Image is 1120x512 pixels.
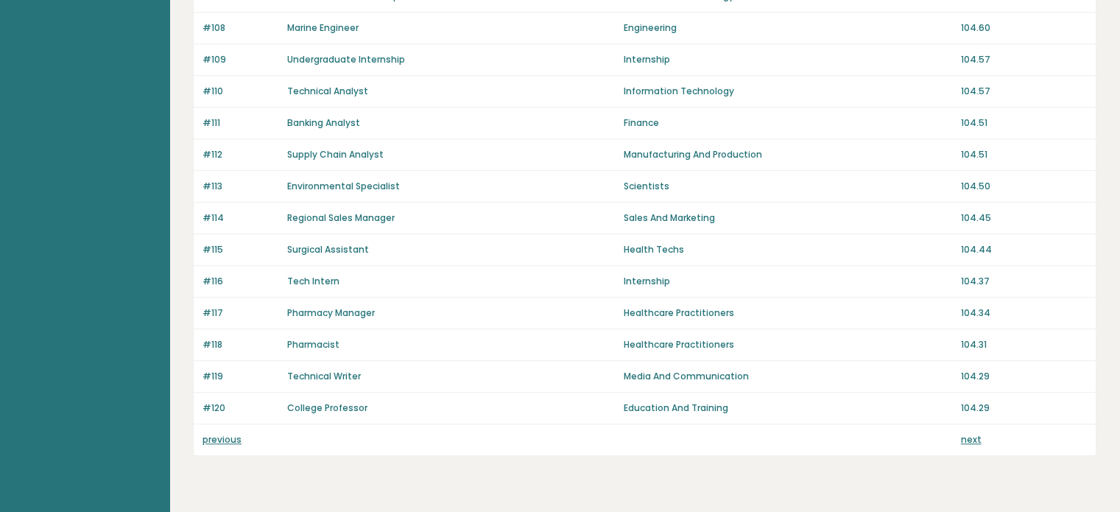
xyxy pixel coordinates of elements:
p: #112 [202,148,278,161]
a: Regional Sales Manager [287,211,395,224]
p: #111 [202,116,278,130]
p: #117 [202,306,278,320]
p: 104.29 [961,370,1087,383]
a: Tech Intern [287,275,339,287]
p: Finance [624,116,951,130]
a: College Professor [287,401,367,414]
a: Pharmacist [287,338,339,351]
p: 104.45 [961,211,1087,225]
p: Sales And Marketing [624,211,951,225]
p: #109 [202,53,278,66]
a: previous [202,433,242,446]
p: 104.60 [961,21,1087,35]
a: Pharmacy Manager [287,306,375,319]
a: Surgical Assistant [287,243,369,256]
p: Healthcare Practitioners [624,306,951,320]
p: 104.34 [961,306,1087,320]
p: Internship [624,275,951,288]
p: Manufacturing And Production [624,148,951,161]
p: #120 [202,401,278,415]
p: Health Techs [624,243,951,256]
a: next [961,433,982,446]
p: 104.57 [961,85,1087,98]
p: #113 [202,180,278,193]
p: 104.44 [961,243,1087,256]
a: Technical Analyst [287,85,368,97]
p: #110 [202,85,278,98]
a: Environmental Specialist [287,180,400,192]
p: Media And Communication [624,370,951,383]
p: #108 [202,21,278,35]
p: Engineering [624,21,951,35]
p: Scientists [624,180,951,193]
p: 104.51 [961,148,1087,161]
p: #119 [202,370,278,383]
p: #114 [202,211,278,225]
a: Banking Analyst [287,116,360,129]
p: #116 [202,275,278,288]
a: Supply Chain Analyst [287,148,384,161]
p: #118 [202,338,278,351]
p: 104.57 [961,53,1087,66]
p: 104.50 [961,180,1087,193]
a: Undergraduate Internship [287,53,405,66]
p: Information Technology [624,85,951,98]
p: 104.51 [961,116,1087,130]
a: Technical Writer [287,370,361,382]
a: Marine Engineer [287,21,359,34]
p: Internship [624,53,951,66]
p: Education And Training [624,401,951,415]
p: Healthcare Practitioners [624,338,951,351]
p: 104.31 [961,338,1087,351]
p: #115 [202,243,278,256]
p: 104.29 [961,401,1087,415]
p: 104.37 [961,275,1087,288]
